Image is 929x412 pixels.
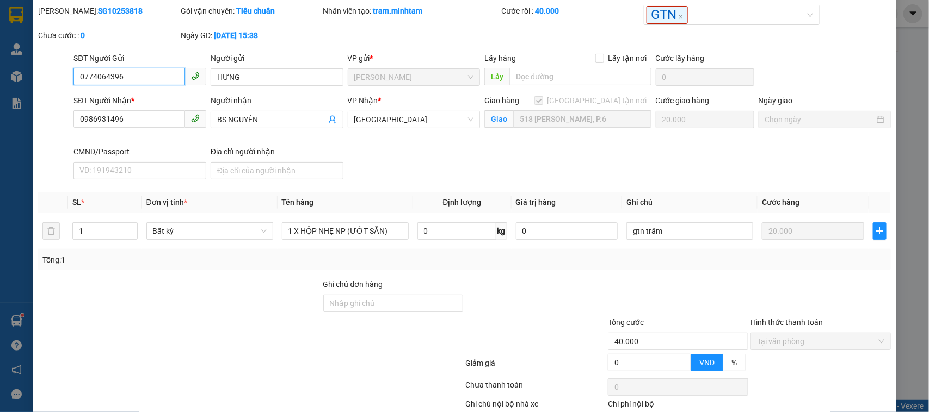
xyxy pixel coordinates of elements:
span: plus [873,227,886,235]
div: Tổng: 1 [42,254,359,266]
input: Cước lấy hàng [656,68,754,86]
span: Giao hàng [484,96,519,105]
span: Cước hàng [762,198,799,207]
span: Lấy tận nơi [604,52,651,64]
span: Đơn vị tính [146,198,187,207]
div: Địa chỉ người nhận [211,146,343,158]
span: Lấy hàng [484,54,516,63]
span: Lấy [484,68,509,85]
div: SĐT Người Nhận [73,95,206,107]
span: close [678,14,684,20]
th: Ghi chú [622,192,758,213]
div: Giảm giá [465,357,607,376]
label: Cước lấy hàng [656,54,705,63]
input: VD: Bàn, Ghế [282,222,409,240]
span: phone [191,72,200,80]
input: Ghi chú đơn hàng [323,295,464,312]
span: [GEOGRAPHIC_DATA] tận nơi [543,95,651,107]
span: kg [496,222,507,240]
div: [PERSON_NAME]: [38,5,179,17]
div: Gói vận chuyển: [181,5,321,17]
b: 0 [81,31,85,40]
input: Địa chỉ của người nhận [211,162,343,179]
span: Định lượng [443,198,482,207]
div: Cước rồi : [501,5,642,17]
input: Ngày giao [765,114,875,126]
div: CMND/Passport [73,146,206,158]
span: Bất kỳ [153,223,267,239]
input: Cước giao hàng [656,111,754,128]
div: Nhân viên tạo: [323,5,499,17]
div: VP gửi [348,52,481,64]
b: 40.000 [535,7,559,15]
span: Hồ Chí Minh [354,69,474,85]
b: Tiêu chuẩn [236,7,275,15]
label: Cước giao hàng [656,96,710,105]
span: Tổng cước [608,318,644,327]
label: Ngày giao [759,96,793,105]
div: SĐT Người Gửi [73,52,206,64]
span: VND [699,358,715,367]
button: delete [42,222,60,240]
span: SL [72,198,81,207]
input: 0 [762,222,864,240]
span: GTN [647,6,688,24]
span: Tên hàng [282,198,314,207]
div: Người nhận [211,95,343,107]
span: Tại văn phòng [757,333,884,349]
b: [DATE] 15:38 [214,31,258,40]
input: Ghi Chú [626,222,753,240]
button: plus [873,222,887,240]
span: Giao [484,110,513,128]
span: Tiền Giang [354,111,474,128]
label: Hình thức thanh toán [750,318,823,327]
span: VP Nhận [348,96,378,105]
span: user-add [328,115,337,124]
div: Ngày GD: [181,29,321,41]
div: Chưa thanh toán [465,379,607,398]
div: Người gửi [211,52,343,64]
span: % [731,358,737,367]
b: tram.minhtam [373,7,423,15]
span: phone [191,114,200,123]
input: Giao tận nơi [513,110,651,128]
b: SG10253818 [98,7,143,15]
div: Chưa cước : [38,29,179,41]
label: Ghi chú đơn hàng [323,280,383,289]
input: Dọc đường [509,68,651,85]
span: Giá trị hàng [516,198,556,207]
